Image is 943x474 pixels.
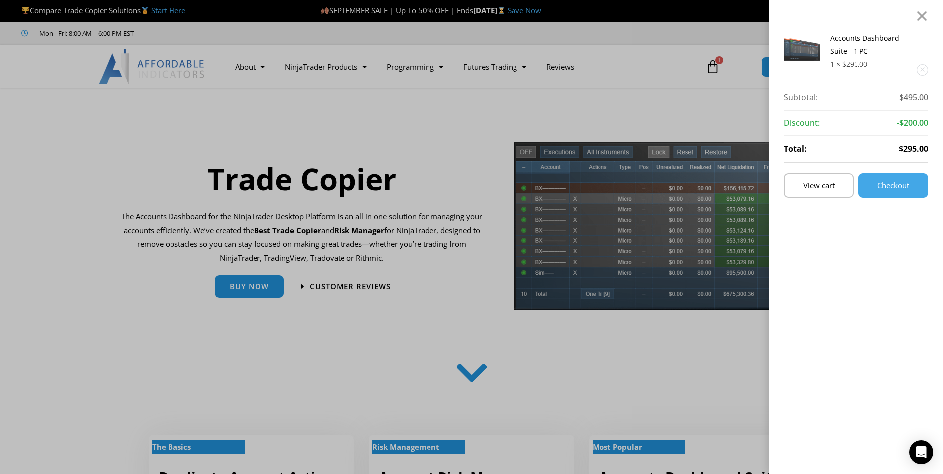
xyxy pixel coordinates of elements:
span: $ [842,59,846,69]
span: Checkout [877,182,909,189]
span: -$200.00 [897,116,928,131]
a: View cart [784,173,854,198]
img: Screenshot 2024-08-26 155710eeeee | Affordable Indicators – NinjaTrader [784,32,820,61]
a: Checkout [858,173,928,198]
strong: Subtotal: [784,90,818,105]
span: View cart [803,182,835,189]
div: Open Intercom Messenger [909,440,933,464]
strong: Discount: [784,116,820,131]
a: Accounts Dashboard Suite - 1 PC [830,33,899,56]
strong: Total: [784,142,807,157]
span: $495.00 [899,90,928,105]
bdi: 295.00 [842,59,867,69]
span: $295.00 [899,142,928,157]
span: 1 × [830,59,840,69]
